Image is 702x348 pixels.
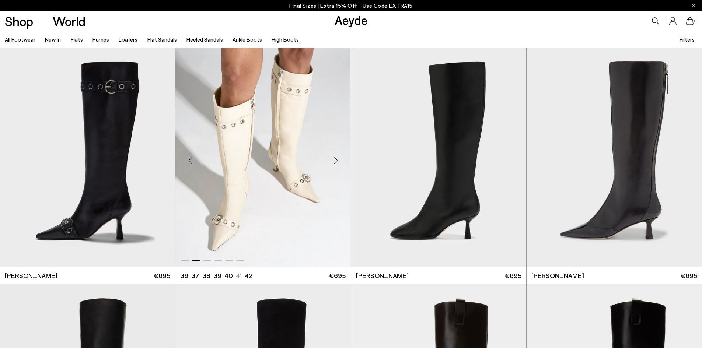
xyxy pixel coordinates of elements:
ul: variant [180,271,250,280]
li: 37 [191,271,199,280]
li: 42 [245,271,252,280]
a: 0 [686,17,694,25]
li: 36 [180,271,188,280]
a: Shop [5,15,33,28]
span: €695 [154,271,170,280]
span: Navigate to /collections/ss25-final-sizes [363,2,413,9]
a: World [53,15,85,28]
span: €695 [505,271,521,280]
a: All Footwear [5,36,35,43]
span: [PERSON_NAME] [356,271,409,280]
a: [PERSON_NAME] €695 [351,267,526,284]
p: Final Sizes | Extra 15% Off [289,1,413,10]
div: 3 / 6 [350,48,525,267]
span: €695 [329,271,346,280]
span: €695 [681,271,697,280]
a: Pumps [92,36,109,43]
div: 2 / 6 [175,48,350,267]
a: Flats [71,36,83,43]
a: [PERSON_NAME] €695 [527,267,702,284]
li: 38 [202,271,210,280]
li: 39 [213,271,221,280]
span: [PERSON_NAME] [531,271,584,280]
span: 0 [694,19,697,23]
a: Loafers [119,36,137,43]
img: Alexis Dual-Tone High Boots [527,48,702,267]
div: Previous slide [179,150,201,172]
a: Ankle Boots [233,36,262,43]
span: [PERSON_NAME] [5,271,57,280]
li: 40 [224,271,233,280]
a: Flat Sandals [147,36,177,43]
img: Catherine High Sock Boots [351,48,526,267]
img: Vivian Eyelet High Boots [350,48,525,267]
div: Next slide [325,150,347,172]
span: Filters [680,36,695,43]
img: Vivian Eyelet High Boots [175,48,350,267]
a: Aeyde [335,12,368,28]
a: High Boots [272,36,299,43]
a: Next slide Previous slide [175,48,350,267]
a: Heeled Sandals [186,36,223,43]
a: 36 37 38 39 40 41 42 €695 [175,267,350,284]
a: New In [45,36,61,43]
